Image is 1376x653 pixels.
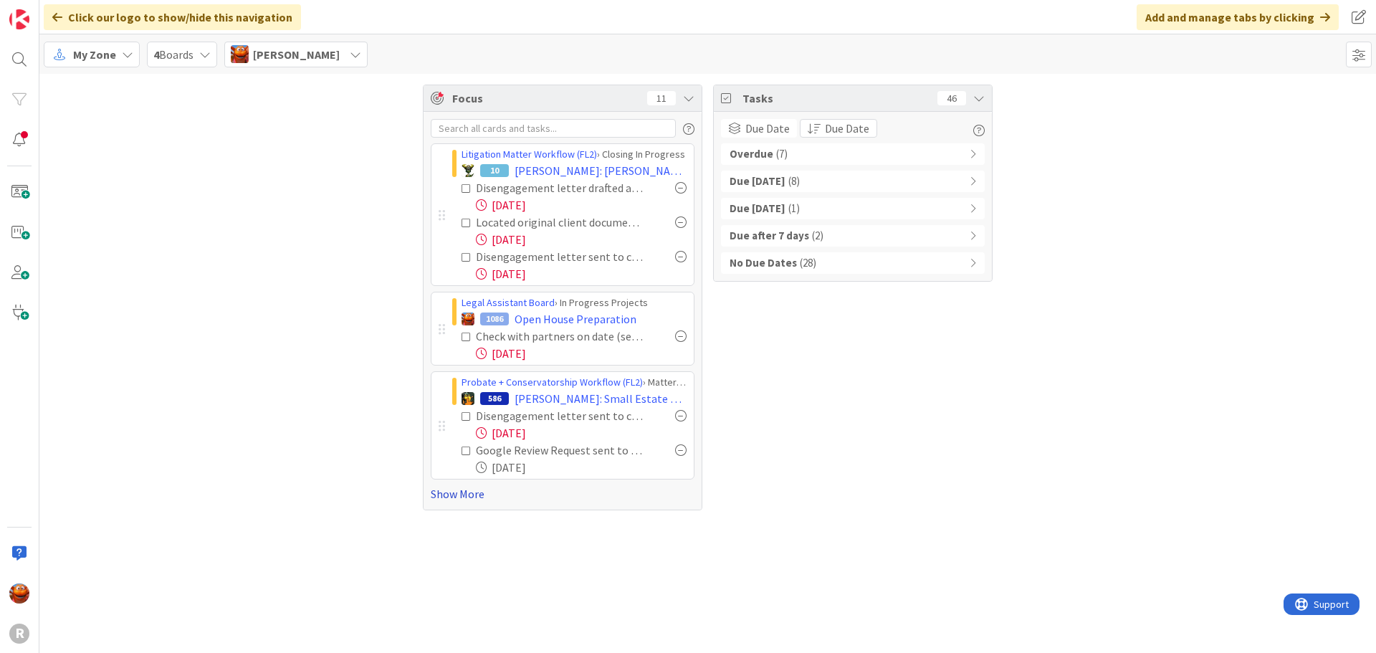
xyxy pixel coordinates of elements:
[452,90,636,107] span: Focus
[476,442,644,459] div: Google Review Request sent to client [if applicable]
[462,392,474,405] img: MR
[462,295,687,310] div: › In Progress Projects
[515,162,687,179] span: [PERSON_NAME]: [PERSON_NAME] [PERSON_NAME]
[153,47,159,62] b: 4
[480,164,509,177] div: 10
[788,201,800,217] span: ( 1 )
[730,201,785,217] b: Due [DATE]
[73,46,116,63] span: My Zone
[9,9,29,29] img: Visit kanbanzone.com
[730,173,785,190] b: Due [DATE]
[476,179,644,196] div: Disengagement letter drafted and sent for review
[730,255,797,272] b: No Due Dates
[476,214,644,231] div: Located original client documents if necessary & coordinated delivery with client
[462,148,597,161] a: Litigation Matter Workflow (FL2)
[788,173,800,190] span: ( 8 )
[462,375,687,390] div: › Matter Closing in Progress
[730,228,809,244] b: Due after 7 days
[480,313,509,325] div: 1086
[745,120,790,137] span: Due Date
[800,255,816,272] span: ( 28 )
[462,313,474,325] img: KA
[153,46,193,63] span: Boards
[647,91,676,105] div: 11
[253,46,340,63] span: [PERSON_NAME]
[476,248,644,265] div: Disengagement letter sent to client & PDF saved in client file
[431,119,676,138] input: Search all cards and tasks...
[476,265,687,282] div: [DATE]
[476,196,687,214] div: [DATE]
[730,146,773,163] b: Overdue
[742,90,930,107] span: Tasks
[515,310,636,328] span: Open House Preparation
[9,624,29,644] div: R
[515,390,687,407] span: [PERSON_NAME]: Small Estate Affidavit
[812,228,823,244] span: ( 2 )
[431,485,694,502] a: Show More
[476,407,644,424] div: Disengagement letter sent to client & PDF saved in client file
[480,392,509,405] div: 586
[44,4,301,30] div: Click our logo to show/hide this navigation
[476,231,687,248] div: [DATE]
[9,583,29,604] img: KA
[476,459,687,476] div: [DATE]
[825,120,869,137] span: Due Date
[937,91,966,105] div: 46
[800,119,877,138] button: Due Date
[462,376,643,389] a: Probate + Conservatorship Workflow (FL2)
[30,2,65,19] span: Support
[476,345,687,362] div: [DATE]
[476,328,644,345] div: Check with partners on date (send out email with date and add to calendar)
[462,296,555,309] a: Legal Assistant Board
[462,147,687,162] div: › Closing In Progress
[776,146,788,163] span: ( 7 )
[231,45,249,63] img: KA
[462,164,474,177] img: NC
[1137,4,1339,30] div: Add and manage tabs by clicking
[476,424,687,442] div: [DATE]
